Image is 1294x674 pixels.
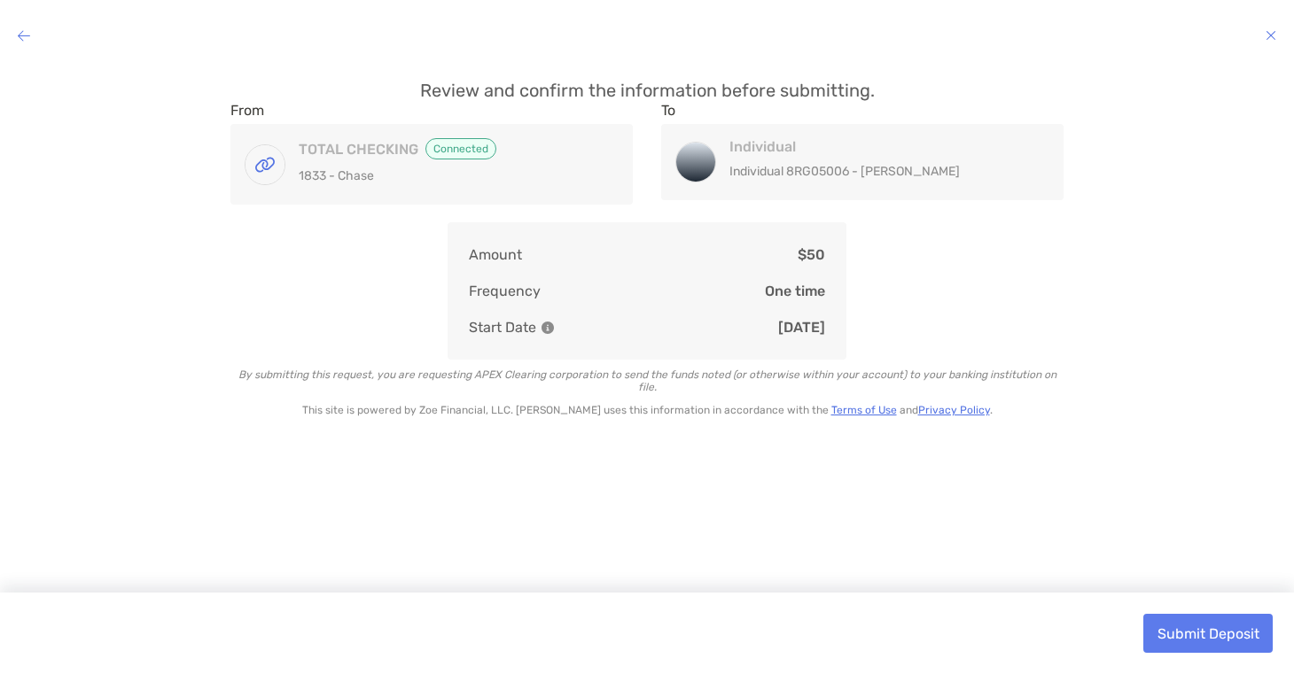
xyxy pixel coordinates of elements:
p: Amount [469,244,522,266]
label: To [661,102,675,119]
p: [DATE] [778,316,825,338]
a: Privacy Policy [918,404,990,416]
p: Start Date [469,316,554,338]
span: Connected [425,138,496,159]
p: One time [765,280,825,302]
p: By submitting this request, you are requesting APEX Clearing corporation to send the funds noted ... [230,368,1064,393]
img: Individual [676,143,715,182]
img: TOTAL CHECKING [246,145,285,184]
h4: TOTAL CHECKING [299,138,599,159]
p: Individual 8RG05006 - [PERSON_NAME] [729,160,1030,182]
p: 1833 - Chase [299,165,599,187]
img: Information Icon [542,322,554,334]
a: Terms of Use [831,404,897,416]
label: From [230,102,264,119]
p: $50 [798,244,825,266]
p: Review and confirm the information before submitting. [230,80,1064,102]
p: This site is powered by Zoe Financial, LLC. [PERSON_NAME] uses this information in accordance wit... [230,404,1064,416]
p: Frequency [469,280,541,302]
h4: Individual [729,138,1030,155]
